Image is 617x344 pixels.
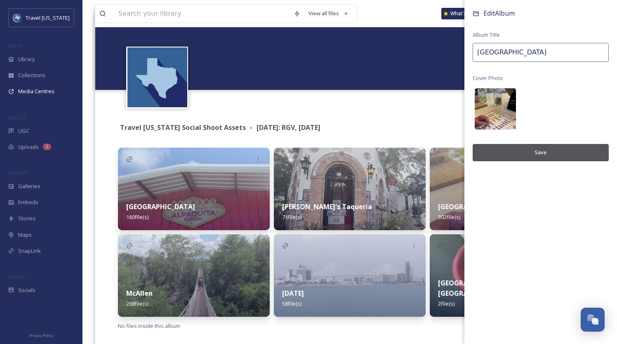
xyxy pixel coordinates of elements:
[475,88,516,130] img: 99516262-618f-4363-8dfb-9542cfefc633.jpg
[304,5,353,21] a: View all files
[282,300,301,307] span: 58 file(s)
[114,5,290,23] input: Search your library
[126,202,195,211] strong: [GEOGRAPHIC_DATA]
[438,213,460,221] span: 302 file(s)
[127,47,187,107] img: images%20%281%29.jpeg
[483,9,515,18] span: Edit Album
[473,43,609,62] input: My Album
[43,144,51,150] div: 1
[118,148,270,230] img: e4d968d7-eabd-4759-b194-ffc94da0af83.jpg
[18,214,36,222] span: Stories
[438,202,507,211] strong: [GEOGRAPHIC_DATA]
[29,333,53,338] span: Privacy Policy
[120,123,246,132] strong: Travel [US_STATE] Social Shoot Assets
[18,231,32,239] span: Maps
[8,170,27,176] span: WIDGETS
[441,8,483,19] a: What's New
[282,289,304,298] strong: [DATE]
[18,87,54,95] span: Media Centres
[13,14,21,22] img: images%20%281%29.jpeg
[29,330,53,340] a: Privacy Policy
[282,213,301,221] span: 71 file(s)
[18,143,39,151] span: Uploads
[581,308,605,332] button: Open Chat
[126,300,148,307] span: 268 file(s)
[8,273,25,280] span: SOCIALS
[26,14,70,21] span: Travel [US_STATE]
[18,71,45,79] span: Collections
[473,31,500,39] span: Album Title
[274,234,426,317] img: 34c74ae9-fc47-4c43-a2c8-eb6413b94bd0.jpg
[118,322,180,330] span: No files inside this album
[126,289,153,298] strong: McAllen
[8,42,23,49] span: MEDIA
[18,247,41,255] span: SnapLink
[430,148,582,230] img: 99516262-618f-4363-8dfb-9542cfefc633.jpg
[274,148,426,230] img: 865a8e95-dbe3-464f-9b9a-82c5a9ad6abd.jpg
[473,74,503,82] span: Cover Photo
[18,182,40,190] span: Galleries
[118,234,270,317] img: bdc24991-6a7b-4934-9c33-6b0400ca848f.jpg
[18,198,38,206] span: Embeds
[18,286,35,294] span: Socials
[126,213,148,221] span: 160 file(s)
[8,114,26,120] span: COLLECT
[257,123,320,132] strong: [DATE]: RGV, [DATE]
[95,16,604,90] video: Alpaquita Ranch158.MOV
[438,300,455,307] span: 2 file(s)
[473,144,609,161] button: Save
[438,278,507,298] strong: [GEOGRAPHIC_DATA] [GEOGRAPHIC_DATA]
[282,202,372,211] strong: [PERSON_NAME]'s Taqueria
[18,127,29,135] span: UGC
[18,55,35,63] span: Library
